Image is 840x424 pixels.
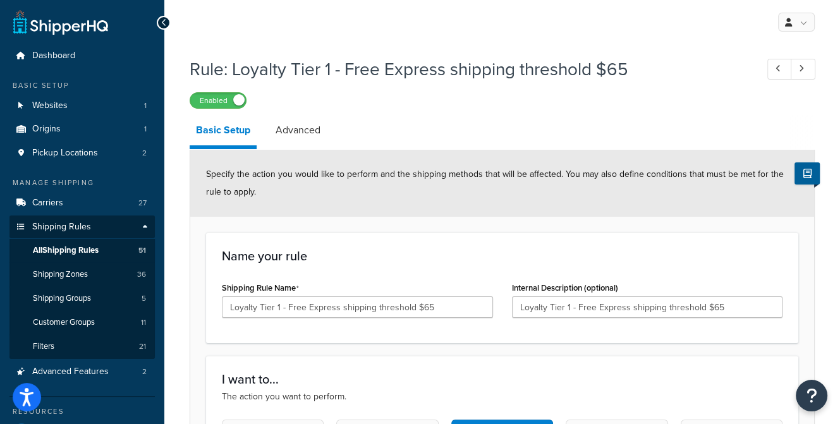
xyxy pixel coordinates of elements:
span: Shipping Zones [33,269,88,280]
a: Origins1 [9,118,155,141]
span: Dashboard [32,51,75,61]
a: Websites1 [9,94,155,118]
a: Shipping Zones36 [9,263,155,286]
span: Websites [32,100,68,111]
li: Shipping Rules [9,215,155,360]
a: Customer Groups11 [9,311,155,334]
span: Advanced Features [32,366,109,377]
span: 11 [141,317,146,328]
span: 1 [144,124,147,135]
a: Pickup Locations2 [9,142,155,165]
span: Origins [32,124,61,135]
span: All Shipping Rules [33,245,99,256]
h3: I want to... [222,372,782,386]
span: 51 [138,245,146,256]
li: Customer Groups [9,311,155,334]
a: Advanced [269,115,327,145]
a: AllShipping Rules51 [9,239,155,262]
a: Filters21 [9,335,155,358]
a: Dashboard [9,44,155,68]
span: 2 [142,366,147,377]
span: 1 [144,100,147,111]
a: Shipping Rules [9,215,155,239]
label: Internal Description (optional) [512,283,618,293]
span: 27 [138,198,147,209]
span: Specify the action you would like to perform and the shipping methods that will be affected. You ... [206,167,784,198]
p: The action you want to perform. [222,390,782,404]
span: Shipping Groups [33,293,91,304]
li: Carriers [9,191,155,215]
label: Shipping Rule Name [222,283,299,293]
span: Customer Groups [33,317,95,328]
span: Filters [33,341,54,352]
span: 5 [142,293,146,304]
li: Shipping Groups [9,287,155,310]
div: Basic Setup [9,80,155,91]
li: Filters [9,335,155,358]
button: Show Help Docs [794,162,820,185]
span: 21 [139,341,146,352]
span: Carriers [32,198,63,209]
a: Basic Setup [190,115,257,149]
a: Next Record [791,59,815,80]
li: Websites [9,94,155,118]
li: Origins [9,118,155,141]
span: Pickup Locations [32,148,98,159]
a: Carriers27 [9,191,155,215]
li: Advanced Features [9,360,155,384]
span: 2 [142,148,147,159]
a: Previous Record [767,59,792,80]
a: Advanced Features2 [9,360,155,384]
label: Enabled [190,93,246,108]
div: Manage Shipping [9,178,155,188]
button: Open Resource Center [796,380,827,411]
a: Shipping Groups5 [9,287,155,310]
li: Pickup Locations [9,142,155,165]
span: Shipping Rules [32,222,91,233]
span: 36 [137,269,146,280]
div: Resources [9,406,155,417]
h1: Rule: Loyalty Tier 1 - Free Express shipping threshold $65 [190,57,744,82]
li: Shipping Zones [9,263,155,286]
h3: Name your rule [222,249,782,263]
